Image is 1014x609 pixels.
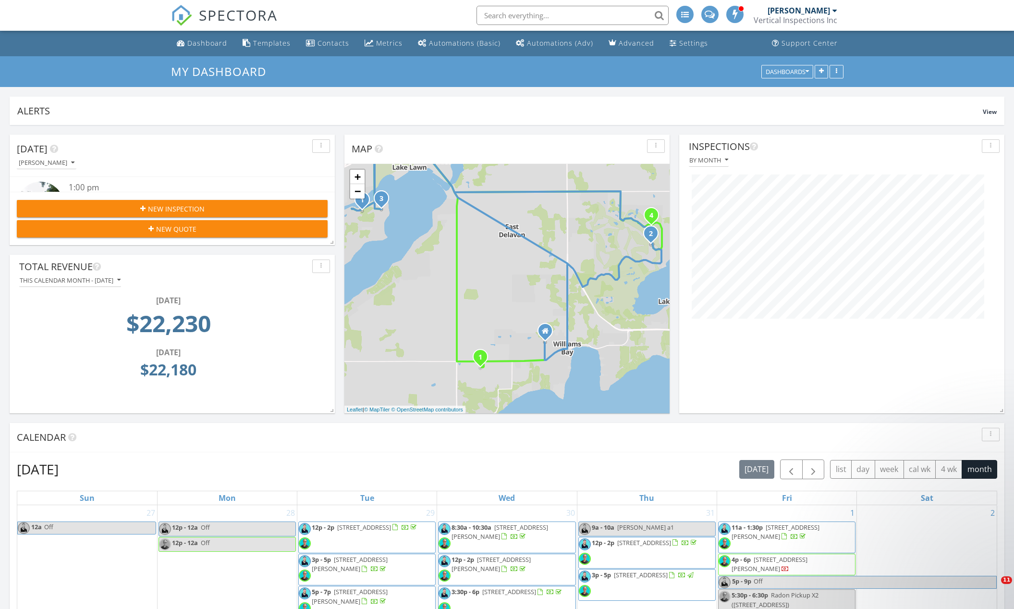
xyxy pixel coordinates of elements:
span: 11 [1001,576,1012,584]
a: Tuesday [358,491,376,505]
div: 1601 Jackson Park Dr, Delavan, WI 53115 [381,198,387,204]
div: Templates [253,38,291,48]
a: 3p - 5p [STREET_ADDRESS][PERSON_NAME] [312,555,388,573]
div: Automations (Basic) [429,38,501,48]
button: 4 wk [935,460,962,479]
img: photo_w_background.jpg [719,576,731,588]
div: By month [689,157,728,163]
span: Off [44,522,53,531]
span: Off [754,577,763,585]
a: 12p - 2p [STREET_ADDRESS] [578,537,716,569]
div: Alerts [17,104,983,117]
a: © MapTiler [364,407,390,412]
div: Dashboard [187,38,227,48]
div: 1:00 pm [69,182,302,194]
div: [DATE] [22,347,315,358]
div: | [344,406,465,414]
td: 22230.12 [22,306,315,347]
i: 4 [649,212,653,219]
img: untitled_design.png [439,537,451,549]
a: 3p - 5p [STREET_ADDRESS] [578,569,716,601]
input: Search everything... [476,6,669,25]
img: untitled_design.png [299,537,311,549]
div: [DATE] [22,295,315,306]
a: Settings [666,35,712,52]
button: [DATE] [739,460,774,479]
span: SPECTORA [199,5,278,25]
i: 3 [379,196,383,202]
a: Zoom out [350,184,365,199]
span: 12p - 12a [172,523,198,532]
img: untitled_design.png [719,537,731,549]
span: 12p - 12a [172,538,198,547]
a: 3p - 5p [STREET_ADDRESS][PERSON_NAME] [298,554,436,585]
a: Saturday [919,491,935,505]
img: untitled_design.png [579,553,591,565]
span: [STREET_ADDRESS] [614,571,668,579]
img: photo_w_background.jpg [299,587,311,599]
img: photo_w_background.jpg [719,523,731,535]
a: Zoom in [350,170,365,184]
a: 5p - 7p [STREET_ADDRESS][PERSON_NAME] [312,587,388,605]
div: Advanced [619,38,654,48]
div: 1545 Geneva National Ave N, Lake Geneva, WI 53147 [651,215,657,221]
a: Support Center [768,35,842,52]
button: Next month [802,460,825,479]
a: Sunday [78,491,97,505]
a: Go to July 31, 2025 [704,505,717,521]
img: The Best Home Inspection Software - Spectora [171,5,192,26]
span: View [983,108,997,116]
div: This calendar month - [DATE] [20,277,121,284]
img: photo_w_background.jpg [299,523,311,535]
td: 22180.0 [22,358,315,387]
a: 12p - 2p [STREET_ADDRESS] [298,522,436,553]
a: 11a - 1:30p [STREET_ADDRESS][PERSON_NAME] [732,523,819,541]
span: [STREET_ADDRESS] [337,523,391,532]
a: Go to July 30, 2025 [564,505,577,521]
a: Automations (Basic) [414,35,504,52]
a: 8:30a - 10:30a [STREET_ADDRESS][PERSON_NAME] [452,523,548,541]
a: 3:30p - 6p [STREET_ADDRESS] [452,587,563,596]
div: Inspections [689,139,978,154]
span: New Quote [156,224,196,234]
a: My Dashboard [171,63,274,79]
a: 8:30a - 10:30a [STREET_ADDRESS][PERSON_NAME] [438,522,575,553]
a: Go to July 28, 2025 [284,505,297,521]
a: Templates [239,35,294,52]
a: Go to August 2, 2025 [989,505,997,521]
div: 1540 Geneva Club Dr, Lake Geneva, WI 53147 [651,233,657,239]
img: photo_w_background.jpg [18,522,30,534]
span: [STREET_ADDRESS] [617,538,671,547]
div: [PERSON_NAME] [19,160,74,166]
span: 12p - 2p [312,523,334,532]
img: untitled_design.png [719,555,731,567]
span: 5p - 9p [732,576,752,588]
button: This calendar month - [DATE] [19,274,121,287]
img: untitled_design.png [439,570,451,582]
span: 3p - 5p [592,571,611,579]
span: 11a - 1:30p [732,523,763,532]
button: day [851,460,875,479]
a: Go to August 1, 2025 [848,505,856,521]
span: [STREET_ADDRESS][PERSON_NAME] [312,587,388,605]
button: Previous month [780,460,803,479]
a: Automations (Advanced) [512,35,597,52]
span: [STREET_ADDRESS] [482,587,536,596]
button: New Inspection [17,200,328,217]
a: Contacts [302,35,353,52]
span: 12a [31,522,42,534]
span: 8:30a - 10:30a [452,523,491,532]
button: [PERSON_NAME] [17,157,76,170]
div: Total Revenue [19,260,308,274]
i: 2 [649,231,653,237]
button: By month [689,154,729,167]
a: SPECTORA [171,13,278,33]
a: 12p - 2p [STREET_ADDRESS] [592,538,698,547]
a: Monday [217,491,238,505]
div: Settings [679,38,708,48]
button: New Quote [17,220,328,237]
a: 4p - 6p [STREET_ADDRESS][PERSON_NAME] [718,554,855,575]
a: © OpenStreetMap contributors [391,407,463,412]
button: week [875,460,904,479]
a: 3p - 5p [STREET_ADDRESS] [592,571,695,579]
